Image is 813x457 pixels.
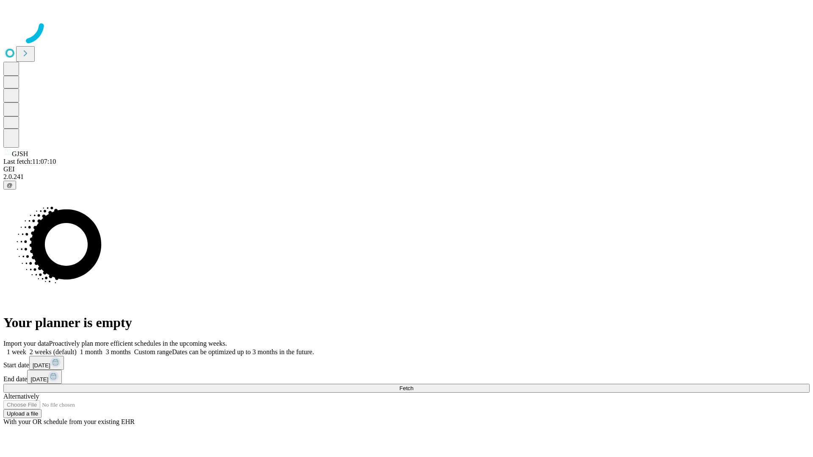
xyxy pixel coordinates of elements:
[29,356,64,370] button: [DATE]
[12,150,28,157] span: GJSH
[172,348,314,355] span: Dates can be optimized up to 3 months in the future.
[3,165,810,173] div: GEI
[3,340,49,347] span: Import your data
[3,173,810,181] div: 2.0.241
[399,385,413,391] span: Fetch
[30,348,77,355] span: 2 weeks (default)
[7,182,13,188] span: @
[7,348,26,355] span: 1 week
[3,370,810,384] div: End date
[3,409,41,418] button: Upload a file
[3,158,56,165] span: Last fetch: 11:07:10
[3,384,810,393] button: Fetch
[27,370,62,384] button: [DATE]
[3,356,810,370] div: Start date
[3,315,810,330] h1: Your planner is empty
[80,348,102,355] span: 1 month
[30,376,48,383] span: [DATE]
[3,418,135,425] span: With your OR schedule from your existing EHR
[106,348,131,355] span: 3 months
[3,393,39,400] span: Alternatively
[49,340,227,347] span: Proactively plan more efficient schedules in the upcoming weeks.
[3,181,16,190] button: @
[134,348,172,355] span: Custom range
[33,362,50,369] span: [DATE]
